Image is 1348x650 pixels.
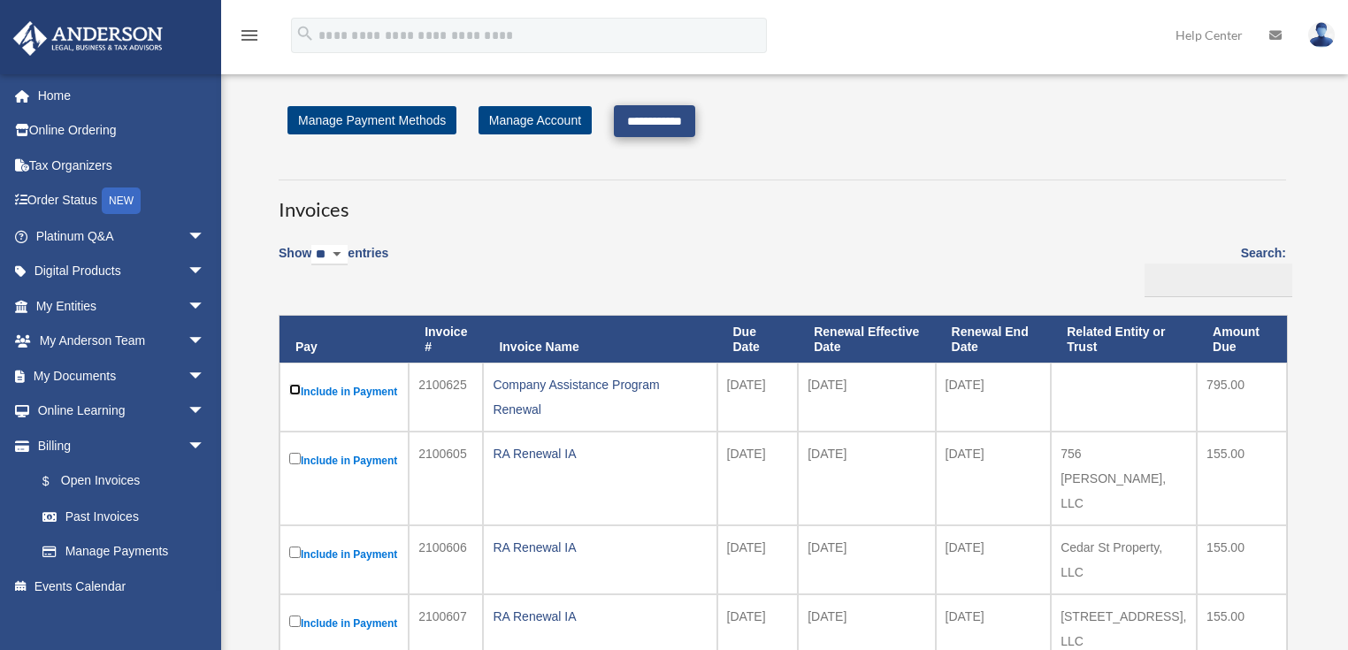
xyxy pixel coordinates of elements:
td: 2100606 [409,525,483,594]
td: [DATE] [717,432,799,525]
td: 2100625 [409,363,483,432]
label: Show entries [279,242,388,283]
img: User Pic [1308,22,1335,48]
td: Cedar St Property, LLC [1051,525,1197,594]
a: Manage Account [479,106,592,134]
a: Manage Payments [25,534,223,570]
select: Showentries [311,245,348,265]
th: Amount Due: activate to sort column ascending [1197,316,1287,363]
span: arrow_drop_down [188,358,223,394]
a: Tax Organizers [12,148,232,183]
td: [DATE] [717,363,799,432]
td: [DATE] [936,432,1052,525]
a: Digital Productsarrow_drop_down [12,254,232,289]
i: search [295,24,315,43]
div: RA Renewal IA [493,604,707,629]
td: 795.00 [1197,363,1287,432]
a: Online Learningarrow_drop_down [12,394,232,429]
label: Include in Payment [289,612,399,634]
a: Events Calendar [12,569,232,604]
a: Past Invoices [25,499,223,534]
th: Invoice Name: activate to sort column ascending [483,316,716,363]
td: [DATE] [798,432,935,525]
input: Include in Payment [289,616,301,627]
label: Include in Payment [289,543,399,565]
img: Anderson Advisors Platinum Portal [8,21,168,56]
label: Include in Payment [289,449,399,471]
input: Include in Payment [289,453,301,464]
span: arrow_drop_down [188,428,223,464]
a: Platinum Q&Aarrow_drop_down [12,218,232,254]
td: [DATE] [936,363,1052,432]
span: arrow_drop_down [188,218,223,255]
span: arrow_drop_down [188,394,223,430]
span: arrow_drop_down [188,288,223,325]
td: 155.00 [1197,525,1287,594]
h3: Invoices [279,180,1286,224]
td: 2100605 [409,432,483,525]
td: 756 [PERSON_NAME], LLC [1051,432,1197,525]
div: Company Assistance Program Renewal [493,372,707,422]
input: Search: [1145,264,1292,297]
th: Renewal Effective Date: activate to sort column ascending [798,316,935,363]
a: Manage Payment Methods [287,106,456,134]
td: [DATE] [717,525,799,594]
span: $ [52,470,61,493]
a: Online Ordering [12,113,232,149]
td: 155.00 [1197,432,1287,525]
label: Search: [1138,242,1286,297]
i: menu [239,25,260,46]
th: Invoice #: activate to sort column ascending [409,316,483,363]
a: Home [12,78,232,113]
td: [DATE] [936,525,1052,594]
span: arrow_drop_down [188,254,223,290]
span: arrow_drop_down [188,324,223,360]
th: Renewal End Date: activate to sort column ascending [936,316,1052,363]
div: RA Renewal IA [493,535,707,560]
input: Include in Payment [289,547,301,558]
a: menu [239,31,260,46]
a: Order StatusNEW [12,183,232,219]
td: [DATE] [798,525,935,594]
th: Related Entity or Trust: activate to sort column ascending [1051,316,1197,363]
a: $Open Invoices [25,463,214,500]
label: Include in Payment [289,380,399,402]
input: Include in Payment [289,384,301,395]
a: My Documentsarrow_drop_down [12,358,232,394]
div: RA Renewal IA [493,441,707,466]
a: My Entitiesarrow_drop_down [12,288,232,324]
th: Pay: activate to sort column descending [280,316,409,363]
td: [DATE] [798,363,935,432]
div: NEW [102,187,141,214]
a: Billingarrow_drop_down [12,428,223,463]
th: Due Date: activate to sort column ascending [717,316,799,363]
a: My Anderson Teamarrow_drop_down [12,324,232,359]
